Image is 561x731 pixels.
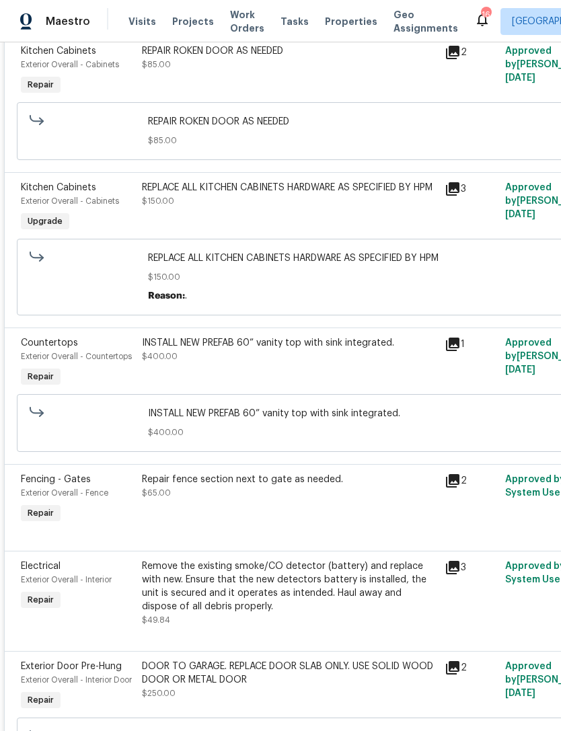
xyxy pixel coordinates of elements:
[22,693,59,707] span: Repair
[142,689,176,697] span: $250.00
[142,181,437,194] div: REPLACE ALL KITCHEN CABINETS HARDWARE AS SPECIFIED BY HPM
[142,197,174,205] span: $150.00
[21,562,61,571] span: Electrical
[445,44,497,61] div: 2
[142,660,437,687] div: DOOR TO GARAGE. REPLACE DOOR SLAB ONLY. USE SOLID WOOD DOOR OR METAL DOOR
[21,352,132,360] span: Exterior Overall - Countertops
[148,291,185,301] span: Reason:
[142,336,437,350] div: INSTALL NEW PREFAB 60” vanity top with sink integrated.
[142,44,437,58] div: REPAIR ROKEN DOOR AS NEEDED
[21,489,108,497] span: Exterior Overall - Fence
[394,8,458,35] span: Geo Assignments
[505,365,535,375] span: [DATE]
[445,181,497,197] div: 3
[21,576,112,584] span: Exterior Overall - Interior
[230,8,264,35] span: Work Orders
[46,15,90,28] span: Maestro
[21,183,96,192] span: Kitchen Cabinets
[21,197,119,205] span: Exterior Overall - Cabinets
[21,662,122,671] span: Exterior Door Pre-Hung
[142,489,171,497] span: $65.00
[445,473,497,489] div: 2
[21,61,119,69] span: Exterior Overall - Cabinets
[280,17,309,26] span: Tasks
[21,46,96,56] span: Kitchen Cabinets
[128,15,156,28] span: Visits
[142,560,437,613] div: Remove the existing smoke/CO detector (battery) and replace with new. Ensure that the new detecto...
[481,8,490,22] div: 16
[22,215,68,228] span: Upgrade
[142,352,178,360] span: $400.00
[142,473,437,486] div: Repair fence section next to gate as needed.
[22,370,59,383] span: Repair
[172,15,214,28] span: Projects
[21,338,78,348] span: Countertops
[21,475,91,484] span: Fencing - Gates
[22,593,59,607] span: Repair
[505,73,535,83] span: [DATE]
[21,676,132,684] span: Exterior Overall - Interior Door
[505,689,535,698] span: [DATE]
[22,506,59,520] span: Repair
[325,15,377,28] span: Properties
[445,336,497,352] div: 1
[142,61,171,69] span: $85.00
[505,210,535,219] span: [DATE]
[445,660,497,676] div: 2
[185,291,187,301] span: .
[142,616,170,624] span: $49.84
[445,560,497,576] div: 3
[22,78,59,91] span: Repair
